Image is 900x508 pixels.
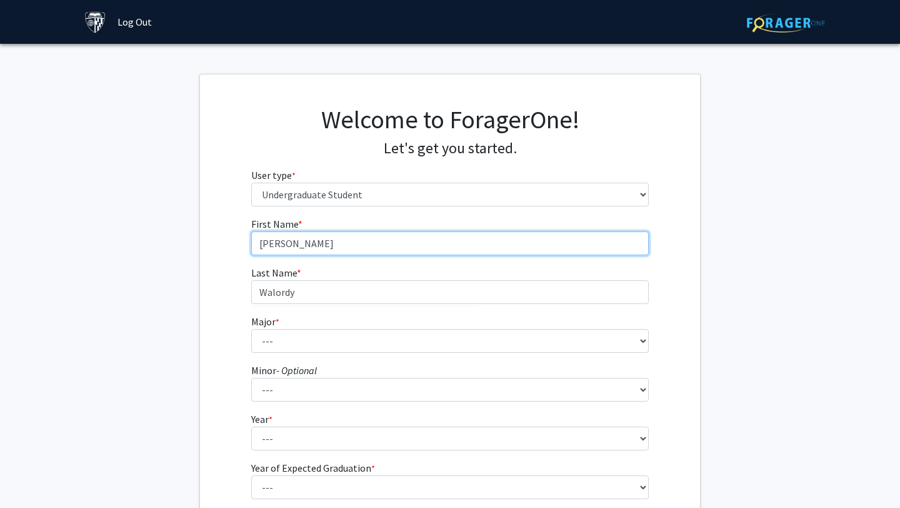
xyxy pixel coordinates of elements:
[9,452,53,499] iframe: Chat
[251,104,649,135] h1: Welcome to ForagerOne!
[251,168,296,183] label: User type
[251,314,279,329] label: Major
[251,140,649,158] h4: Let's get you started.
[747,13,825,33] img: ForagerOne Logo
[251,412,272,427] label: Year
[251,363,317,378] label: Minor
[251,218,298,230] span: First Name
[276,364,317,377] i: - Optional
[251,460,375,475] label: Year of Expected Graduation
[251,267,297,279] span: Last Name
[84,11,106,33] img: Johns Hopkins University Logo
